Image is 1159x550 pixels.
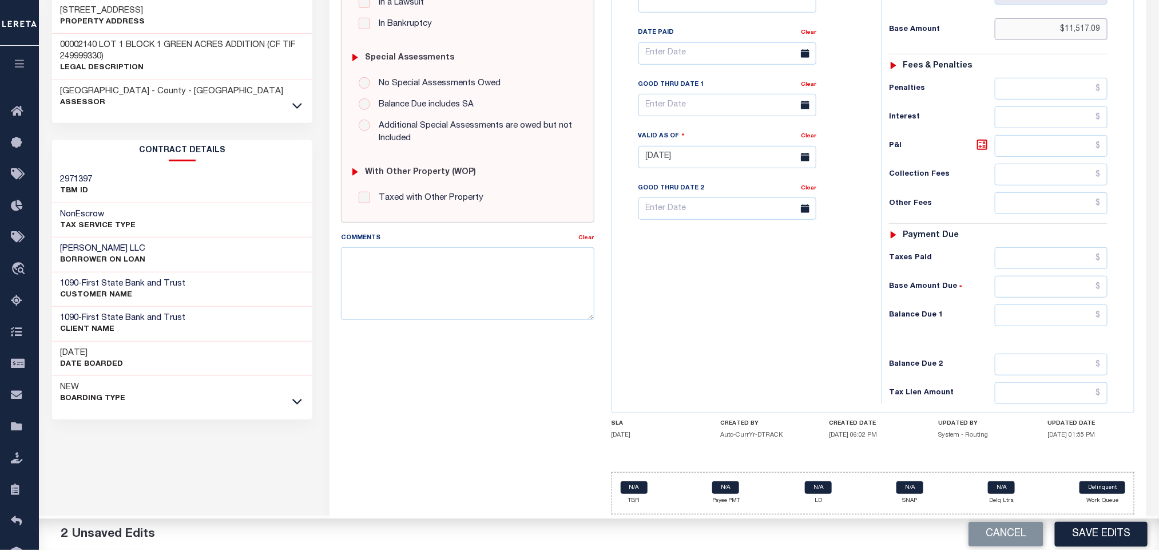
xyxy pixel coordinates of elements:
[61,97,284,109] p: Assessor
[373,18,432,31] label: In Bankruptcy
[61,393,126,405] p: Boarding Type
[621,497,648,505] p: TBR
[995,304,1108,326] input: $
[341,234,380,243] label: Comments
[801,30,816,35] a: Clear
[720,432,807,439] h5: Auto-CurrYr-DTRACK
[373,120,577,145] label: Additional Special Assessments are owed but not Included
[61,324,186,335] p: CLIENT Name
[889,282,994,291] h6: Base Amount Due
[61,347,124,359] h3: [DATE]
[61,314,79,322] span: 1090
[61,278,186,290] h3: -
[889,311,994,320] h6: Balance Due 1
[896,497,923,505] p: SNAP
[612,432,631,438] span: [DATE]
[72,528,155,540] span: Unsaved Edits
[365,168,476,177] h6: with Other Property (WOP)
[638,42,816,65] input: Enter Date
[801,82,816,88] a: Clear
[1055,522,1148,547] button: Save Edits
[995,382,1108,404] input: $
[889,84,994,93] h6: Penalties
[579,235,594,241] a: Clear
[61,209,136,220] h3: NonEscrow
[938,420,1025,427] h4: UPDATED BY
[1079,497,1125,505] p: Work Queue
[995,135,1108,157] input: $
[52,140,313,161] h2: CONTRACT details
[988,497,1015,505] p: Delq Ltrs
[889,360,994,369] h6: Balance Due 2
[61,62,304,74] p: Legal Description
[805,481,832,494] a: N/A
[61,312,186,324] h3: -
[61,220,136,232] p: Tax Service Type
[638,28,674,38] label: Date Paid
[638,94,816,116] input: Enter Date
[61,359,124,370] p: Date Boarded
[373,192,483,205] label: Taxed with Other Property
[988,481,1015,494] a: N/A
[995,276,1108,298] input: $
[638,184,704,193] label: Good Thru Date 2
[995,106,1108,128] input: $
[712,481,739,494] a: N/A
[889,199,994,208] h6: Other Fees
[805,497,832,505] p: LD
[61,255,146,266] p: BORROWER ON LOAN
[638,80,704,90] label: Good Thru Date 1
[995,18,1108,40] input: $
[995,164,1108,185] input: $
[903,231,959,240] h6: Payment due
[11,262,29,277] i: travel_explore
[61,528,68,540] span: 2
[638,130,685,141] label: Valid as Of
[373,98,474,112] label: Balance Due includes SA
[61,174,93,185] h3: 2971397
[612,420,698,427] h4: SLA
[638,197,816,220] input: Enter Date
[995,78,1108,100] input: $
[889,170,994,179] h6: Collection Fees
[61,86,284,97] h3: [GEOGRAPHIC_DATA] - County - [GEOGRAPHIC_DATA]
[1047,432,1134,439] h5: [DATE] 01:55 PM
[969,522,1043,547] button: Cancel
[365,53,454,63] h6: Special Assessments
[61,382,126,393] h3: NEW
[903,61,973,71] h6: Fees & Penalties
[61,17,145,28] p: Property Address
[896,481,923,494] a: N/A
[889,254,994,263] h6: Taxes Paid
[638,146,816,168] input: Enter Date
[995,192,1108,214] input: $
[61,185,93,197] p: TBM ID
[61,243,146,255] h3: [PERSON_NAME] LLC
[61,290,186,301] p: CUSTOMER Name
[621,481,648,494] a: N/A
[801,185,816,191] a: Clear
[889,138,994,154] h6: P&I
[829,420,916,427] h4: CREATED DATE
[720,420,807,427] h4: CREATED BY
[829,432,916,439] h5: [DATE] 06:02 PM
[712,497,740,505] p: Payee PMT
[889,25,994,34] h6: Base Amount
[801,133,816,139] a: Clear
[82,314,186,322] span: First State Bank and Trust
[1079,481,1125,494] a: Delinquent
[995,247,1108,269] input: $
[889,389,994,398] h6: Tax Lien Amount
[61,279,79,288] span: 1090
[995,354,1108,375] input: $
[82,279,186,288] span: First State Bank and Trust
[889,113,994,122] h6: Interest
[938,432,1025,439] h5: System - Routing
[61,39,304,62] h3: 00002140 LOT 1 BLOCK 1 GREEN ACRES ADDITION (CF TIF 249999330)
[61,5,145,17] h3: [STREET_ADDRESS]
[1047,420,1134,427] h4: UPDATED DATE
[373,77,501,90] label: No Special Assessments Owed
